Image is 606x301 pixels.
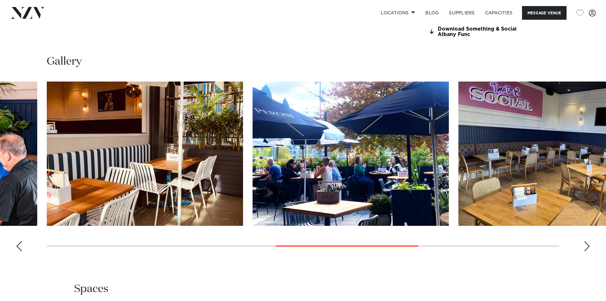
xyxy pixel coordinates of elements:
swiper-slide: 5 / 9 [47,82,243,226]
a: Locations [376,6,420,20]
a: Download Something & Social Albany Func [428,26,532,37]
swiper-slide: 6 / 9 [253,82,449,226]
h2: Gallery [47,54,82,69]
a: BLOG [420,6,444,20]
a: SUPPLIERS [444,6,480,20]
button: Message Venue [522,6,567,20]
h2: Spaces [74,282,108,296]
img: nzv-logo.png [10,7,45,18]
a: Capacities [480,6,518,20]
